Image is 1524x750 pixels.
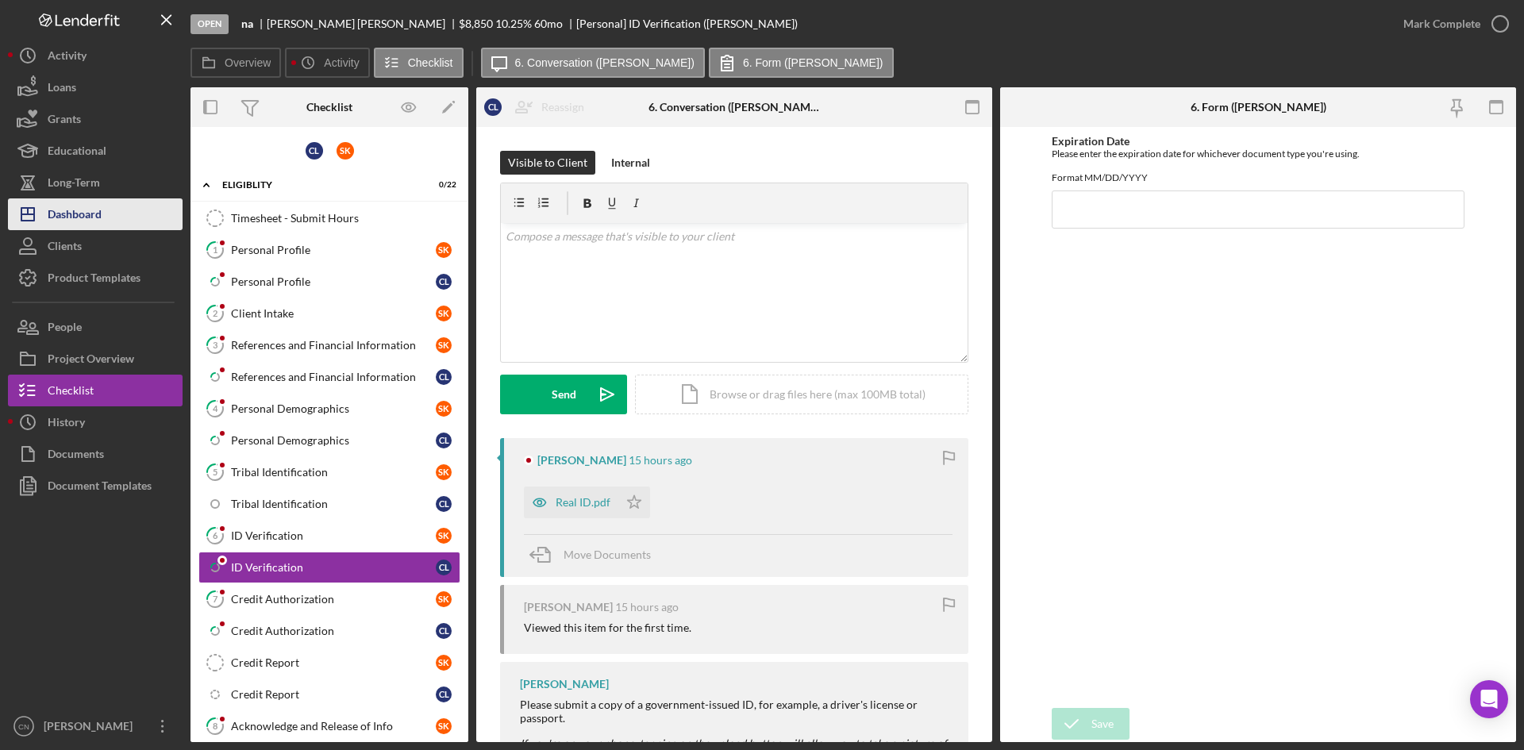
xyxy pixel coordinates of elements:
[48,135,106,171] div: Educational
[1052,134,1130,148] label: Expiration Date
[40,710,143,746] div: [PERSON_NAME]
[231,275,436,288] div: Personal Profile
[48,71,76,107] div: Loans
[1470,680,1508,718] div: Open Intercom Messenger
[213,467,217,477] tspan: 5
[576,17,798,30] div: [Personal] ID Verification ([PERSON_NAME])
[476,91,600,123] button: CLReassign
[198,234,460,266] a: 1Personal ProfileSK
[8,135,183,167] button: Educational
[534,17,563,30] div: 60 mo
[436,369,452,385] div: C L
[231,625,436,637] div: Credit Authorization
[324,56,359,69] label: Activity
[436,306,452,321] div: S K
[198,520,460,552] a: 6ID VerificationSK
[8,103,183,135] a: Grants
[213,721,217,731] tspan: 8
[198,456,460,488] a: 5Tribal IdentificationSK
[48,343,134,379] div: Project Overview
[48,230,82,266] div: Clients
[709,48,894,78] button: 6. Form ([PERSON_NAME])
[48,375,94,410] div: Checklist
[213,308,217,318] tspan: 2
[537,454,626,467] div: [PERSON_NAME]
[213,244,217,255] tspan: 1
[8,406,183,438] button: History
[231,593,436,606] div: Credit Authorization
[500,151,595,175] button: Visible to Client
[508,151,587,175] div: Visible to Client
[500,375,627,414] button: Send
[436,274,452,290] div: C L
[8,230,183,262] button: Clients
[1403,8,1480,40] div: Mark Complete
[48,40,87,75] div: Activity
[198,425,460,456] a: Personal DemographicsCL
[428,180,456,190] div: 0 / 22
[552,375,576,414] div: Send
[48,438,104,474] div: Documents
[231,212,460,225] div: Timesheet - Submit Hours
[8,710,183,742] button: CN[PERSON_NAME]
[524,487,650,518] button: Real ID.pdf
[18,722,29,731] text: CN
[198,202,460,234] a: Timesheet - Submit Hours
[48,167,100,202] div: Long-Term
[436,433,452,448] div: C L
[524,621,691,634] div: Viewed this item for the first time.
[198,266,460,298] a: Personal ProfileCL
[213,403,218,413] tspan: 4
[48,198,102,234] div: Dashboard
[213,594,218,604] tspan: 7
[231,688,436,701] div: Credit Report
[611,151,650,175] div: Internal
[408,56,453,69] label: Checklist
[8,375,183,406] button: Checklist
[629,454,692,467] time: 2025-10-14 21:41
[8,167,183,198] a: Long-Term
[198,488,460,520] a: Tribal IdentificationCL
[231,529,436,542] div: ID Verification
[198,329,460,361] a: 3References and Financial InformationSK
[436,242,452,258] div: S K
[198,710,460,742] a: 8Acknowledge and Release of InfoSK
[190,14,229,34] div: Open
[8,311,183,343] button: People
[198,583,460,615] a: 7Credit AuthorizationSK
[436,687,452,702] div: C L
[484,98,502,116] div: C L
[436,464,452,480] div: S K
[436,718,452,734] div: S K
[743,56,883,69] label: 6. Form ([PERSON_NAME])
[48,311,82,347] div: People
[241,17,253,30] b: na
[541,91,584,123] div: Reassign
[225,56,271,69] label: Overview
[436,560,452,575] div: C L
[8,470,183,502] button: Document Templates
[603,151,658,175] button: Internal
[8,40,183,71] button: Activity
[8,71,183,103] a: Loans
[337,142,354,160] div: S K
[436,591,452,607] div: S K
[564,548,651,561] span: Move Documents
[436,623,452,639] div: C L
[198,552,460,583] a: ID VerificationCL
[198,298,460,329] a: 2Client IntakeSK
[285,48,369,78] button: Activity
[213,340,217,350] tspan: 3
[267,17,459,30] div: [PERSON_NAME] [PERSON_NAME]
[8,343,183,375] a: Project Overview
[1091,708,1114,740] div: Save
[524,535,667,575] button: Move Documents
[198,679,460,710] a: Credit ReportCL
[231,402,436,415] div: Personal Demographics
